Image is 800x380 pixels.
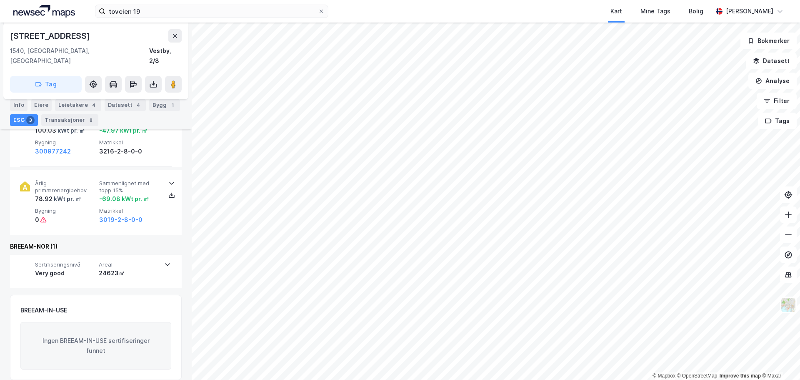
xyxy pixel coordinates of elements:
div: [STREET_ADDRESS] [10,29,92,43]
div: 1540, [GEOGRAPHIC_DATA], [GEOGRAPHIC_DATA] [10,46,149,66]
span: Matrikkel [99,139,160,146]
div: Info [10,99,27,111]
div: -69.08 kWt pr. ㎡ [99,194,149,204]
div: 3 [26,116,35,124]
span: Sertifiseringsnivå [35,261,95,268]
div: 100.03 [35,126,85,136]
button: Bokmerker [740,33,797,49]
div: Ingen BREEAM-IN-USE sertifiseringer funnet [20,322,171,370]
span: Matrikkel [99,207,160,214]
div: Very good [35,268,95,278]
a: Improve this map [720,373,761,379]
div: 3216-2-8-0-0 [99,146,160,156]
button: Filter [757,93,797,109]
div: 4 [90,101,98,109]
div: ESG [10,114,38,126]
div: 0 [35,215,39,225]
div: kWt pr. ㎡ [56,126,85,136]
a: Mapbox [652,373,675,379]
button: Analyse [748,73,797,89]
span: Bygning [35,139,96,146]
button: 3019-2-8-0-0 [99,215,142,225]
div: BREEAM-IN-USE [20,305,67,315]
div: Leietakere [55,99,101,111]
div: 4 [134,101,142,109]
div: Eiere [31,99,52,111]
div: Vestby, 2/8 [149,46,182,66]
button: Tags [758,113,797,129]
div: 24623㎡ [99,268,159,278]
button: 300977242 [35,146,71,156]
input: Søk på adresse, matrikkel, gårdeiere, leietakere eller personer [105,5,318,18]
div: Bygg [149,99,180,111]
div: [PERSON_NAME] [726,6,773,16]
div: kWt pr. ㎡ [52,194,81,204]
a: OpenStreetMap [677,373,717,379]
div: Datasett [105,99,146,111]
div: -47.97 kWt pr. ㎡ [99,126,147,136]
span: Sammenlignet med topp 15% [99,180,160,194]
iframe: Chat Widget [758,340,800,380]
div: Bolig [689,6,703,16]
img: logo.a4113a55bc3d86da70a041830d287a7e.svg [13,5,75,18]
div: 78.92 [35,194,81,204]
div: Transaksjoner [41,114,98,126]
span: Bygning [35,207,96,214]
div: 1 [168,101,177,109]
img: Z [780,297,796,313]
div: 8 [87,116,95,124]
div: Kart [610,6,622,16]
button: Datasett [746,53,797,69]
div: Mine Tags [640,6,670,16]
span: Areal [99,261,159,268]
div: BREEAM-NOR (1) [10,242,182,252]
span: Årlig primærenergibehov [35,180,96,194]
button: Tag [10,76,82,93]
